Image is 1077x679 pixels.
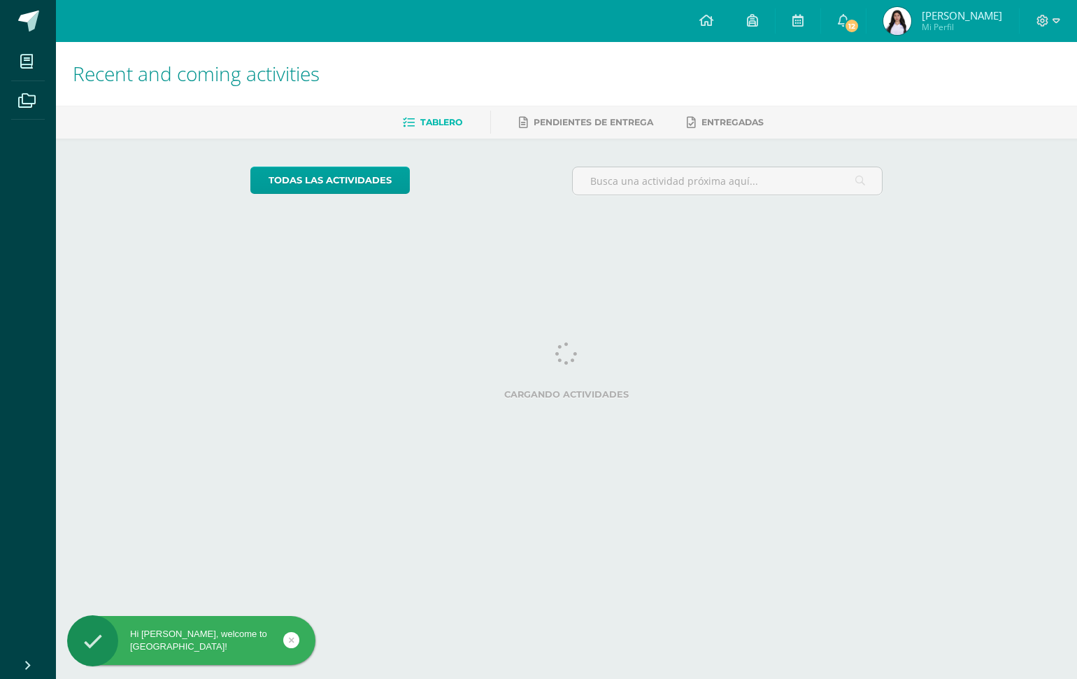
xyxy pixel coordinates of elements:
a: todas las Actividades [250,167,410,194]
a: Pendientes de entrega [519,111,653,134]
span: Pendientes de entrega [534,117,653,127]
span: Entregadas [701,117,764,127]
span: Recent and coming activities [73,60,320,87]
input: Busca una actividad próxima aquí... [573,167,883,195]
label: Cargando actividades [250,389,883,400]
span: [PERSON_NAME] [922,8,1002,22]
span: 12 [843,18,859,34]
div: Hi [PERSON_NAME], welcome to [GEOGRAPHIC_DATA]! [67,628,315,653]
a: Tablero [403,111,462,134]
a: Entregadas [687,111,764,134]
span: Mi Perfil [922,21,1002,33]
span: Tablero [420,117,462,127]
img: 9c1d38f887ea799b3e34c9895ff72d0c.png [883,7,911,35]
